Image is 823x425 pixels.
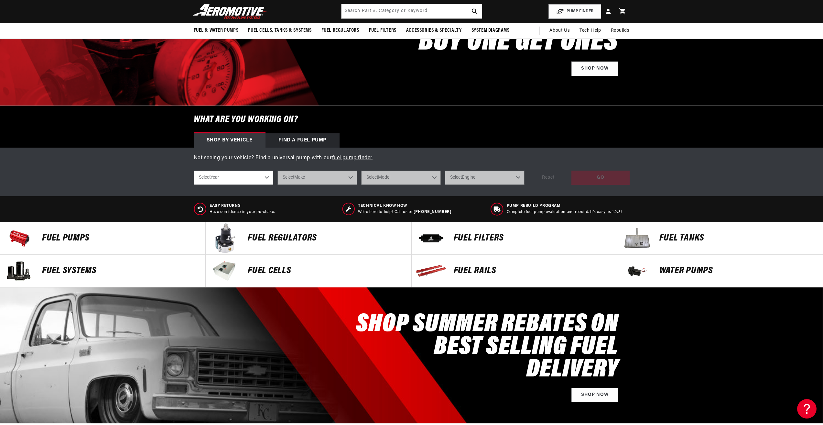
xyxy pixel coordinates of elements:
span: Rebuilds [611,27,630,34]
span: Tech Help [579,27,601,34]
img: FUEL FILTERS [415,222,447,254]
div: Shop by vehicle [194,133,265,148]
select: Model [361,171,441,185]
p: Have confidence in your purchase. [210,209,275,215]
a: Shop Now [571,62,618,76]
a: FUEL REGULATORS FUEL REGULATORS [206,222,411,255]
img: Water Pumps [621,255,653,287]
summary: System Diagrams [467,23,514,38]
p: We’re here to help! Call us on [358,209,451,215]
h6: What are you working on? [178,106,646,133]
img: FUEL REGULATORS [209,222,241,254]
a: fuel pump finder [332,155,373,161]
select: Engine [445,171,525,185]
span: Pump Rebuild program [507,203,622,209]
span: About Us [549,28,570,33]
a: Shop Now [571,388,618,402]
p: Fuel Pumps [42,233,199,243]
span: Fuel Regulators [321,27,359,34]
a: [PHONE_NUMBER] [414,210,451,214]
p: Complete fuel pump evaluation and rebuild. It's easy as 1,2,3! [507,209,622,215]
select: Make [277,171,357,185]
h2: SHOP SUMMER REBATES ON BEST SELLING FUEL DELIVERY [342,313,618,381]
select: Year [194,171,273,185]
img: Aeromotive [191,4,272,19]
a: Water Pumps Water Pumps [617,255,823,287]
img: Fuel Systems [3,255,36,287]
span: Fuel Cells, Tanks & Systems [248,27,311,34]
summary: Fuel Filters [364,23,401,38]
p: Water Pumps [659,266,816,276]
span: Technical Know How [358,203,451,209]
a: FUEL Cells FUEL Cells [206,255,411,287]
p: Not seeing your vehicle? Find a universal pump with our [194,154,630,162]
img: FUEL Rails [415,255,447,287]
summary: Rebuilds [606,23,634,39]
img: Fuel Pumps [3,222,36,254]
span: Fuel Filters [369,27,396,34]
button: PUMP FINDER [548,4,601,19]
p: Fuel Tanks [659,233,816,243]
p: Fuel Systems [42,266,199,276]
a: About Us [545,23,575,39]
p: FUEL Cells [248,266,405,276]
input: Search by Part Number, Category or Keyword [341,4,482,18]
summary: Fuel Cells, Tanks & Systems [243,23,316,38]
h2: SHOP SEPTEMBER BUY ONE GET ONES [419,4,618,55]
summary: Fuel & Water Pumps [189,23,244,38]
summary: Tech Help [575,23,606,39]
button: search button [468,4,482,18]
span: Accessories & Specialty [406,27,462,34]
a: FUEL FILTERS FUEL FILTERS [412,222,617,255]
summary: Fuel Regulators [317,23,364,38]
p: FUEL FILTERS [454,233,611,243]
div: Find a Fuel Pump [265,133,340,148]
a: Fuel Tanks Fuel Tanks [617,222,823,255]
p: FUEL Rails [454,266,611,276]
img: Fuel Tanks [621,222,653,254]
p: FUEL REGULATORS [248,233,405,243]
a: FUEL Rails FUEL Rails [412,255,617,287]
summary: Accessories & Specialty [401,23,467,38]
span: Easy Returns [210,203,275,209]
span: Fuel & Water Pumps [194,27,239,34]
img: FUEL Cells [209,255,241,287]
span: System Diagrams [471,27,510,34]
